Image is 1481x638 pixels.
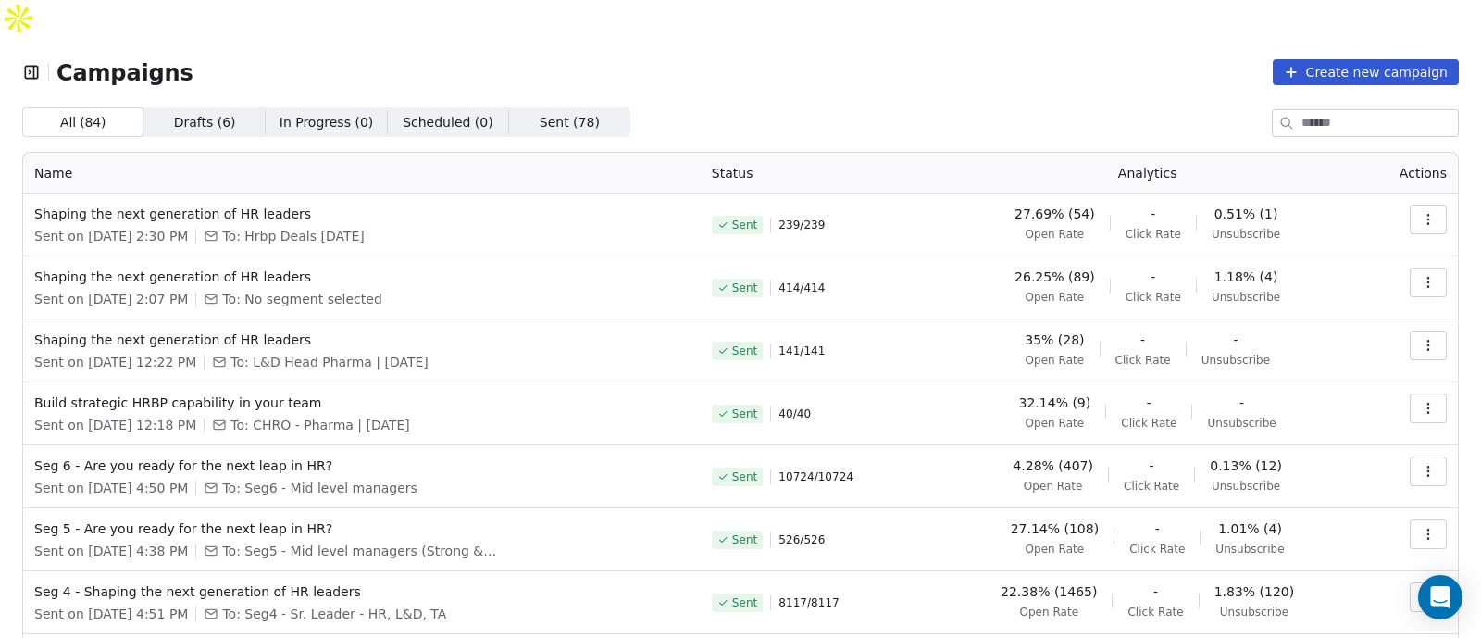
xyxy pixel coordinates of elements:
[1019,605,1078,619] span: Open Rate
[1210,457,1282,475] span: 0.13% (12)
[1140,331,1145,349] span: -
[1201,353,1270,368] span: Unsubscribe
[34,331,690,349] span: Shaping the next generation of HR leaders
[34,519,690,538] span: Seg 5 - Are you ready for the next leap in HR?
[732,407,757,421] span: Sent
[34,205,690,223] span: Shaping the next generation of HR leaders
[34,290,188,308] span: Sent on [DATE] 2:07 PM
[1124,479,1179,494] span: Click Rate
[732,532,757,547] span: Sent
[222,479,417,497] span: To: Seg6 - Mid level managers
[222,605,446,623] span: To: Seg4 - Sr. Leader - HR, L&D, TA
[1212,479,1280,494] span: Unsubscribe
[1011,519,1099,538] span: 27.14% (108)
[56,59,193,85] span: Campaigns
[1126,227,1181,242] span: Click Rate
[1207,416,1276,431] span: Unsubscribe
[1151,268,1155,286] span: -
[1239,394,1244,412] span: -
[701,153,932,194] th: Status
[778,469,853,484] span: 10724 / 10724
[230,353,429,371] span: To: L&D Head Pharma | Aug 13, 2025
[1214,582,1295,601] span: 1.83% (120)
[1026,416,1085,431] span: Open Rate
[1153,582,1158,601] span: -
[778,344,825,358] span: 141 / 141
[23,153,701,194] th: Name
[1026,353,1085,368] span: Open Rate
[280,113,374,132] span: In Progress ( 0 )
[1014,268,1095,286] span: 26.25% (89)
[1115,353,1171,368] span: Click Rate
[1013,457,1093,475] span: 4.28% (407)
[1273,59,1459,85] button: Create new campaign
[174,113,236,132] span: Drafts ( 6 )
[1026,290,1085,305] span: Open Rate
[34,353,196,371] span: Sent on [DATE] 12:22 PM
[1126,290,1181,305] span: Click Rate
[34,542,188,560] span: Sent on [DATE] 4:38 PM
[1001,582,1097,601] span: 22.38% (1465)
[34,582,690,601] span: Seg 4 - Shaping the next generation of HR leaders
[1151,205,1155,223] span: -
[778,407,811,421] span: 40 / 40
[1025,331,1084,349] span: 35% (28)
[732,218,757,232] span: Sent
[540,113,600,132] span: Sent ( 78 )
[222,542,500,560] span: To: Seg5 - Mid level managers (Strong & Medium)
[1212,290,1280,305] span: Unsubscribe
[34,416,196,434] span: Sent on [DATE] 12:18 PM
[732,595,757,610] span: Sent
[1026,227,1085,242] span: Open Rate
[1147,394,1151,412] span: -
[1214,268,1278,286] span: 1.18% (4)
[1220,605,1288,619] span: Unsubscribe
[34,227,188,245] span: Sent on [DATE] 2:30 PM
[403,113,493,132] span: Scheduled ( 0 )
[1121,416,1176,431] span: Click Rate
[778,281,825,295] span: 414 / 414
[1215,542,1284,557] span: Unsubscribe
[1014,205,1095,223] span: 27.69% (54)
[778,218,825,232] span: 239 / 239
[732,344,757,358] span: Sent
[778,595,839,610] span: 8117 / 8117
[732,469,757,484] span: Sent
[1155,519,1160,538] span: -
[732,281,757,295] span: Sent
[1214,205,1278,223] span: 0.51% (1)
[34,605,188,623] span: Sent on [DATE] 4:51 PM
[1233,331,1238,349] span: -
[1418,575,1462,619] div: Open Intercom Messenger
[1019,394,1091,412] span: 32.14% (9)
[222,290,381,308] span: To: No segment selected
[1129,542,1185,557] span: Click Rate
[34,268,690,286] span: Shaping the next generation of HR leaders
[222,227,364,245] span: To: Hrbp Deals Sept, 2025
[1024,479,1083,494] span: Open Rate
[34,457,690,475] span: Seg 6 - Are you ready for the next leap in HR?
[778,532,825,547] span: 526 / 526
[34,394,690,412] span: Build strategic HRBP capability in your team
[932,153,1363,194] th: Analytics
[1127,605,1183,619] span: Click Rate
[1363,153,1458,194] th: Actions
[1218,519,1282,538] span: 1.01% (4)
[1150,457,1154,475] span: -
[34,479,188,497] span: Sent on [DATE] 4:50 PM
[1212,227,1280,242] span: Unsubscribe
[230,416,410,434] span: To: CHRO - Pharma | Aug 13, 2025
[1026,542,1085,557] span: Open Rate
